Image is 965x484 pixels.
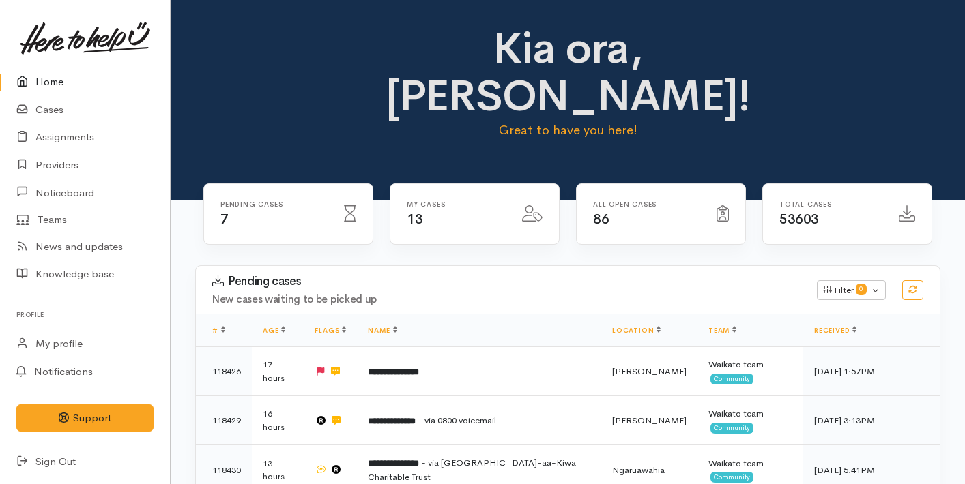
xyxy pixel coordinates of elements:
a: # [212,326,225,335]
a: Received [814,326,856,335]
h6: My cases [407,200,506,208]
h6: All Open cases [593,200,700,208]
td: Waikato team [697,347,803,396]
span: [PERSON_NAME] [612,414,687,426]
td: 16 hours [252,396,304,445]
h6: Pending cases [220,200,328,208]
button: Support [16,404,154,432]
a: Flags [315,326,346,335]
span: 86 [593,211,609,228]
a: Team [708,326,736,335]
span: - via 0800 voicemail [418,414,496,426]
td: [DATE] 1:57PM [803,347,940,396]
h6: Total cases [779,200,882,208]
span: 7 [220,211,229,228]
span: Community [710,472,753,483]
td: Waikato team [697,396,803,445]
h4: New cases waiting to be picked up [212,294,801,305]
td: 118429 [196,396,252,445]
span: 13 [407,211,422,228]
span: [PERSON_NAME] [612,365,687,377]
span: Community [710,423,753,434]
h3: Pending cases [212,275,801,288]
td: 118426 [196,347,252,396]
span: - via [GEOGRAPHIC_DATA]-aa-Kiwa Charitable Trust [368,457,576,483]
td: [DATE] 3:13PM [803,396,940,445]
button: Filter0 [817,280,886,301]
span: 53603 [779,211,819,228]
h1: Kia ora, [PERSON_NAME]! [386,25,750,121]
h6: Profile [16,305,154,324]
td: 17 hours [252,347,304,396]
span: Ngāruawāhia [612,464,665,476]
p: Great to have you here! [386,121,750,140]
span: 0 [856,284,867,294]
a: Location [612,326,661,335]
a: Name [368,326,397,335]
span: Community [710,374,753,384]
a: Age [263,326,285,335]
